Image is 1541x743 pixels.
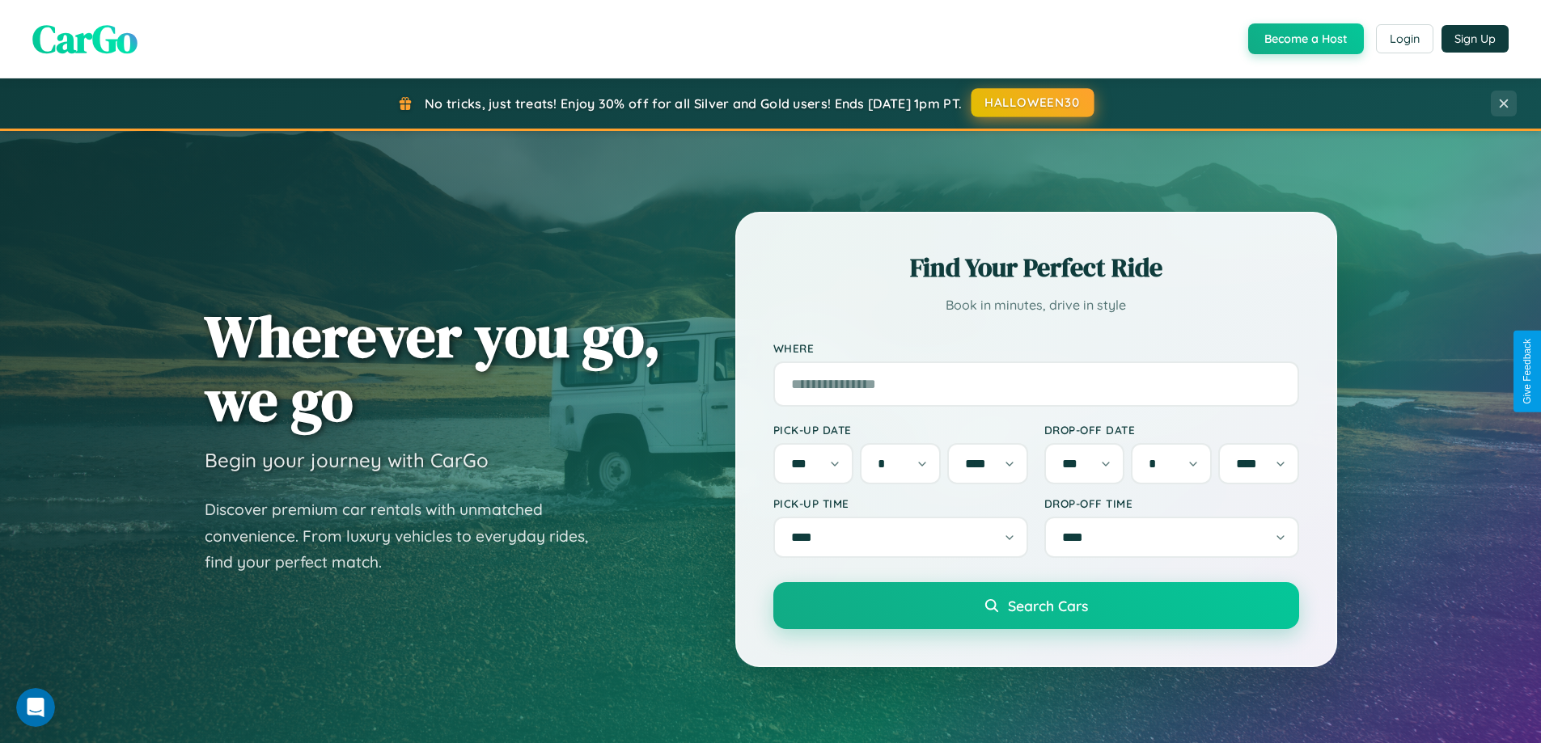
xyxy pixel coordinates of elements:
[425,95,962,112] span: No tricks, just treats! Enjoy 30% off for all Silver and Gold users! Ends [DATE] 1pm PT.
[773,582,1299,629] button: Search Cars
[773,250,1299,285] h2: Find Your Perfect Ride
[1376,24,1433,53] button: Login
[1008,597,1088,614] span: Search Cars
[972,88,1094,117] button: HALLOWEEN30
[1044,423,1299,437] label: Drop-off Date
[16,688,55,727] iframe: Intercom live chat
[205,496,609,576] p: Discover premium car rentals with unmatched convenience. From luxury vehicles to everyday rides, ...
[205,448,489,472] h3: Begin your journey with CarGo
[32,12,138,65] span: CarGo
[773,341,1299,355] label: Where
[205,304,661,432] h1: Wherever you go, we go
[1044,496,1299,510] label: Drop-off Time
[1248,23,1364,54] button: Become a Host
[773,423,1028,437] label: Pick-up Date
[773,293,1299,317] p: Book in minutes, drive in style
[773,496,1028,510] label: Pick-up Time
[1522,339,1533,404] div: Give Feedback
[1442,25,1509,53] button: Sign Up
